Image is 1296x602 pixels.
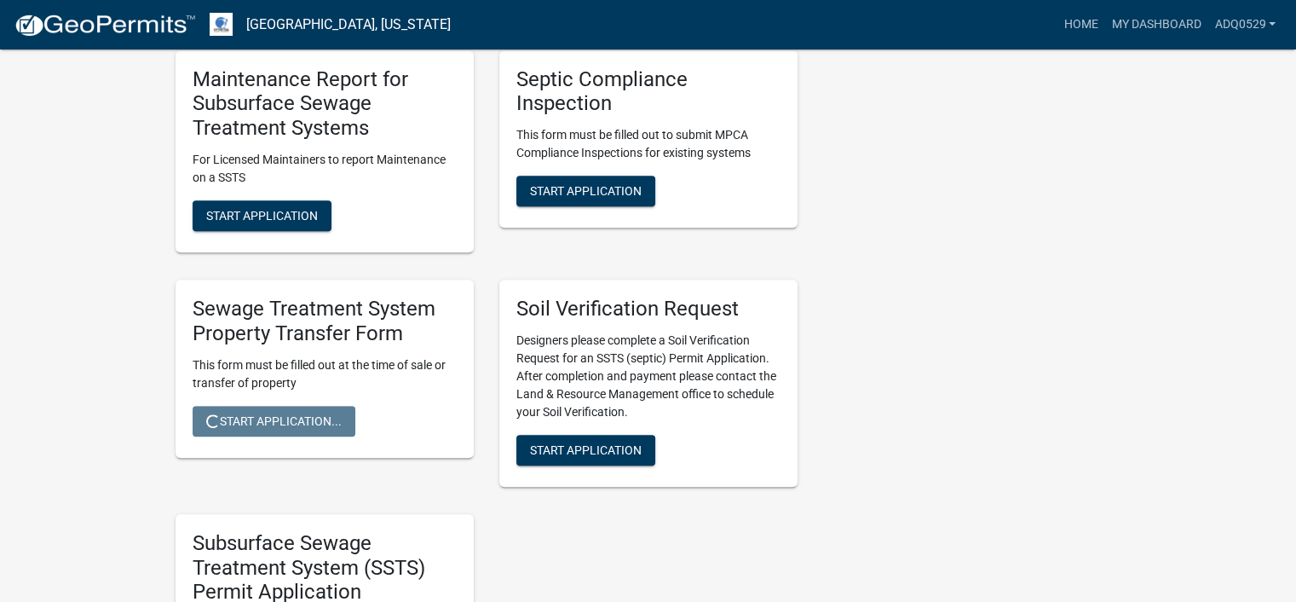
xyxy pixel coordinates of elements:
a: Home [1057,9,1104,41]
button: Start Application [516,435,655,466]
h5: Sewage Treatment System Property Transfer Form [193,297,457,346]
span: Start Application [206,209,318,223]
img: Otter Tail County, Minnesota [210,13,233,36]
p: This form must be filled out at the time of sale or transfer of property [193,356,457,392]
span: Start Application... [206,414,342,427]
p: For Licensed Maintainers to report Maintenance on a SSTS [193,151,457,187]
button: Start Application... [193,406,355,437]
a: My Dashboard [1104,9,1207,41]
a: adq0529 [1207,9,1282,41]
p: Designers please complete a Soil Verification Request for an SSTS (septic) Permit Application. Af... [516,332,780,421]
h5: Maintenance Report for Subsurface Sewage Treatment Systems [193,67,457,141]
p: This form must be filled out to submit MPCA Compliance Inspections for existing systems [516,126,780,162]
h5: Soil Verification Request [516,297,780,321]
button: Start Application [516,176,655,206]
span: Start Application [530,184,642,198]
h5: Septic Compliance Inspection [516,67,780,117]
button: Start Application [193,200,331,231]
span: Start Application [530,443,642,456]
a: [GEOGRAPHIC_DATA], [US_STATE] [246,10,451,39]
